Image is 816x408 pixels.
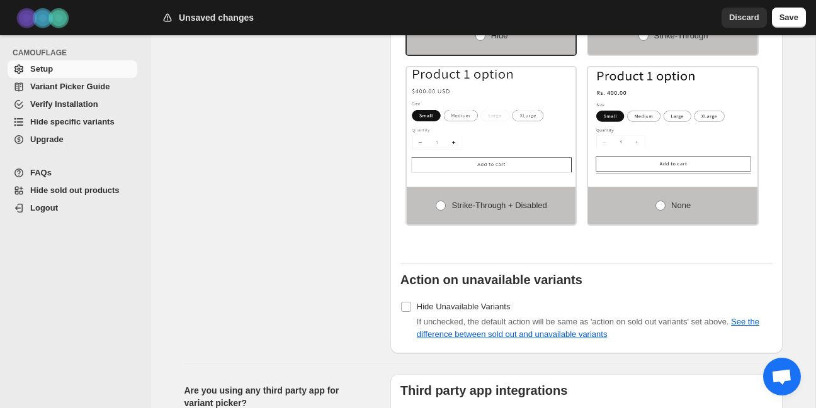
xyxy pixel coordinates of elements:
[30,135,64,144] span: Upgrade
[763,358,801,395] div: Open chat
[30,64,53,74] span: Setup
[179,11,254,24] h2: Unsaved changes
[654,31,708,40] span: Strike-through
[30,82,110,91] span: Variant Picker Guide
[722,8,767,28] button: Discard
[8,164,137,182] a: FAQs
[451,201,547,210] span: Strike-through + Disabled
[30,99,98,109] span: Verify Installation
[417,317,759,339] span: If unchecked, the default action will be same as 'action on sold out variants' set above.
[407,67,576,174] img: Strike-through + Disabled
[8,96,137,113] a: Verify Installation
[779,11,798,24] span: Save
[491,31,508,40] span: Hide
[400,383,568,397] b: Third party app integrations
[8,131,137,148] a: Upgrade
[13,48,142,58] span: CAMOUFLAGE
[400,273,582,287] b: Action on unavailable variants
[30,117,115,126] span: Hide specific variants
[772,8,806,28] button: Save
[8,78,137,96] a: Variant Picker Guide
[8,113,137,131] a: Hide specific variants
[417,302,511,311] span: Hide Unavailable Variants
[30,203,58,212] span: Logout
[8,60,137,78] a: Setup
[30,185,120,195] span: Hide sold out products
[729,11,759,24] span: Discard
[588,67,757,174] img: None
[30,168,52,177] span: FAQs
[671,201,691,210] span: None
[8,199,137,217] a: Logout
[8,182,137,199] a: Hide sold out products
